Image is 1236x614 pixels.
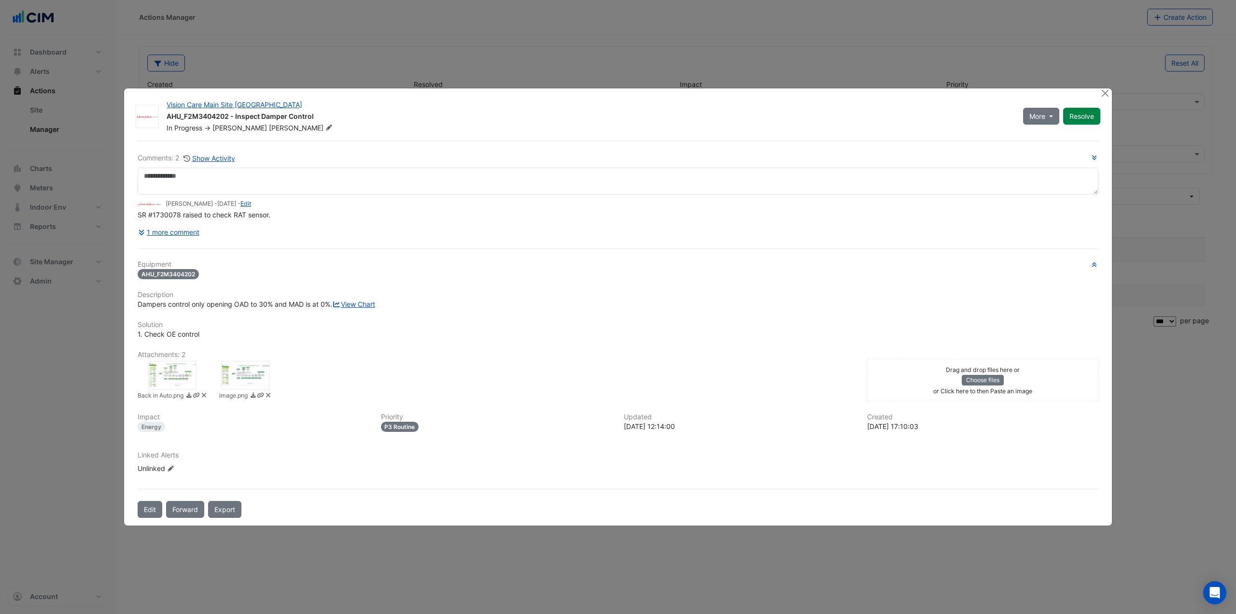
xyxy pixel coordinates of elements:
[1100,88,1110,99] button: Close
[166,501,204,518] button: Forward
[166,200,251,208] small: [PERSON_NAME] - -
[138,153,236,164] div: Comments: 2
[193,391,200,401] a: Copy link to clipboard
[167,124,202,132] span: In Progress
[167,465,174,472] fa-icon: Edit Linked Alerts
[250,391,257,401] a: Download
[167,100,302,109] a: Vision Care Main Site [GEOGRAPHIC_DATA]
[933,387,1032,395] small: or Click here to then Paste an image
[138,413,369,421] h6: Impact
[148,361,197,390] div: Back in Auto.png
[217,200,236,207] span: 2025-08-28 12:14:00
[867,413,1099,421] h6: Created
[946,366,1020,373] small: Drag and drop files here or
[332,300,375,308] a: View Chart
[136,112,158,122] img: JnJ Vision Care
[138,422,165,432] div: Energy
[265,391,272,401] a: Delete
[138,199,162,210] img: JnJ Vision Care
[138,501,162,518] button: Edit
[257,391,264,401] a: Copy link to clipboard
[962,375,1004,386] button: Choose files
[138,391,183,401] small: Back in Auto.png
[212,124,267,132] span: [PERSON_NAME]
[138,451,1098,459] h6: Linked Alerts
[1063,108,1100,125] button: Resolve
[138,291,1098,299] h6: Description
[240,200,251,207] a: Edit
[167,112,1011,123] div: AHU_F2M3404202 - Inspect Damper Control
[138,269,199,279] span: AHU_F2M3404202
[381,413,613,421] h6: Priority
[867,421,1099,431] div: [DATE] 17:10:03
[269,123,335,133] span: [PERSON_NAME]
[1029,111,1045,121] span: More
[138,300,375,308] span: Dampers control only opening OAD to 30% and MAD is at 0%.
[624,413,856,421] h6: Updated
[381,422,419,432] div: P3 Routine
[138,351,1098,359] h6: Attachments: 2
[138,211,270,219] span: SR #1730078 raised to check RAT sensor.
[221,361,269,390] div: image.png
[200,391,208,401] a: Delete
[138,321,1098,329] h6: Solution
[1203,581,1226,604] div: Open Intercom Messenger
[185,391,193,401] a: Download
[208,501,241,518] a: Export
[138,260,1098,269] h6: Equipment
[138,330,199,338] span: 1. Check OE control
[204,124,211,132] span: ->
[219,391,248,401] small: image.png
[138,224,200,241] button: 1 more comment
[183,153,236,164] button: Show Activity
[1023,108,1059,125] button: More
[624,421,856,431] div: [DATE] 12:14:00
[138,463,253,473] div: Unlinked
